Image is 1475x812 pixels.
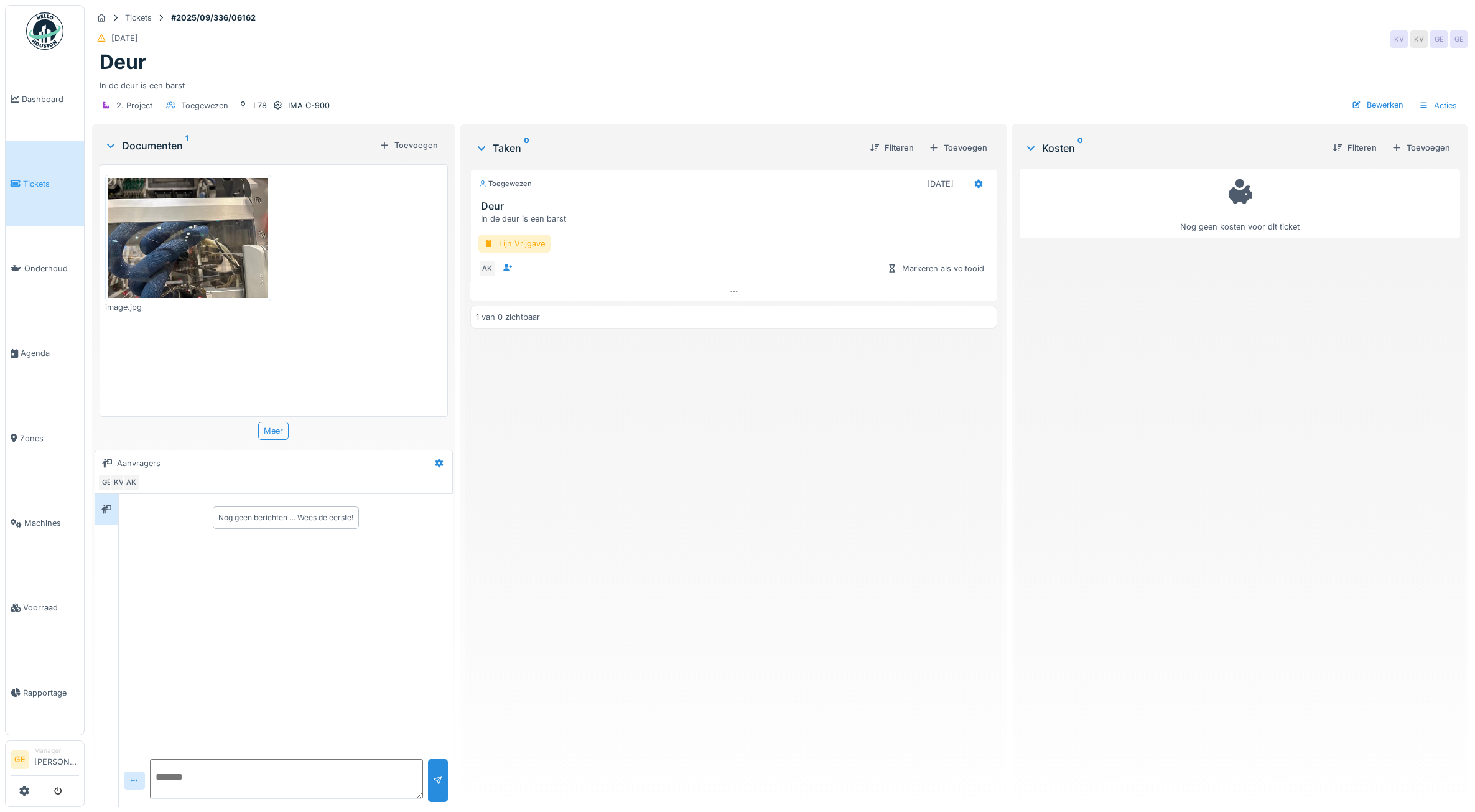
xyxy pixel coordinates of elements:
[6,311,84,396] a: Agenda
[105,301,271,313] div: image.jpg
[100,50,146,74] h1: Deur
[865,139,919,156] div: Filteren
[258,422,289,440] div: Meer
[11,746,79,776] a: GE Manager[PERSON_NAME]
[98,474,115,491] div: GE
[1413,96,1463,114] div: Acties
[481,213,992,225] div: In de deur is een barst
[166,12,261,24] strong: #2025/09/336/06162
[882,260,989,277] div: Markeren als voltooid
[34,746,79,773] li: [PERSON_NAME]
[125,12,152,24] div: Tickets
[6,650,84,735] a: Rapportage
[105,138,375,153] div: Documenten
[23,178,79,190] span: Tickets
[1410,30,1428,48] div: KV
[924,139,992,156] div: Toevoegen
[1077,141,1083,156] sup: 0
[927,178,954,190] div: [DATE]
[110,474,128,491] div: KV
[20,432,79,444] span: Zones
[1390,30,1408,48] div: KV
[6,480,84,565] a: Machines
[23,687,79,699] span: Rapportage
[6,141,84,226] a: Tickets
[6,226,84,311] a: Onderhoud
[288,100,330,111] div: IMA C-900
[117,457,161,469] div: Aanvragers
[6,566,84,650] a: Voorraad
[218,512,353,523] div: Nog geen berichten … Wees de eerste!
[478,179,532,189] div: Toegewezen
[22,93,79,105] span: Dashboard
[253,100,267,111] div: L78
[524,141,529,156] sup: 0
[6,396,84,480] a: Zones
[24,517,79,529] span: Machines
[1430,30,1448,48] div: GE
[481,200,992,212] h3: Deur
[11,750,29,769] li: GE
[123,474,140,491] div: AK
[23,602,79,614] span: Voorraad
[478,260,496,278] div: AK
[181,100,228,111] div: Toegewezen
[476,311,540,323] div: 1 van 0 zichtbaar
[1347,96,1408,113] div: Bewerken
[24,263,79,274] span: Onderhoud
[478,235,551,253] div: Lijn Vrijgave
[1387,139,1455,156] div: Toevoegen
[475,141,860,156] div: Taken
[1450,30,1468,48] div: GE
[6,57,84,141] a: Dashboard
[375,137,443,154] div: Toevoegen
[111,32,138,44] div: [DATE]
[185,138,188,153] sup: 1
[26,12,63,50] img: Badge_color-CXgf-gQk.svg
[116,100,152,111] div: 2. Project
[1028,175,1452,233] div: Nog geen kosten voor dit ticket
[34,746,79,755] div: Manager
[100,75,1460,91] div: In de deur is een barst
[1025,141,1323,156] div: Kosten
[1328,139,1382,156] div: Filteren
[21,347,79,359] span: Agenda
[108,178,268,298] img: 0dkqez52f8xg3zv6yk3huu082opv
